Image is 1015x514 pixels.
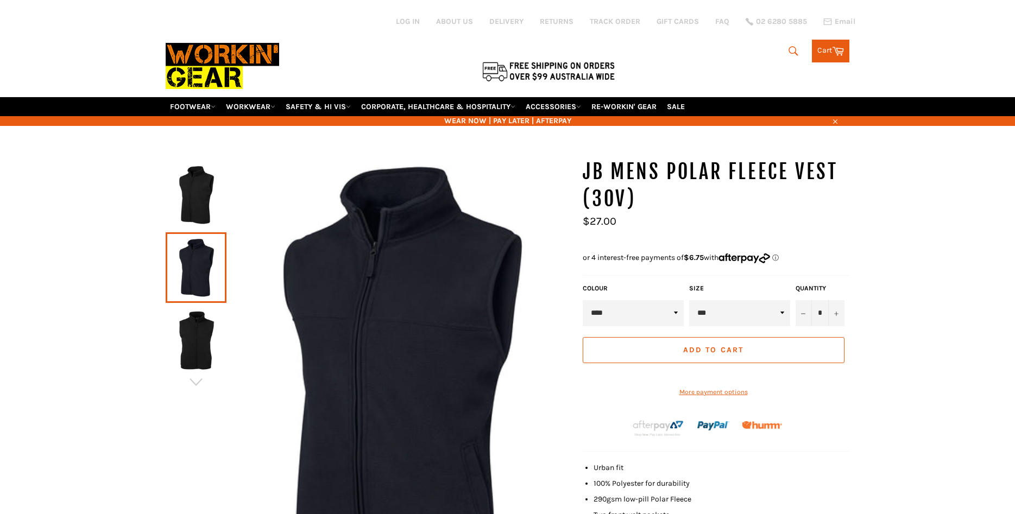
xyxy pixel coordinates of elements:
li: 290gsm low-pill Polar Fleece [594,494,850,504]
a: TRACK ORDER [590,16,640,27]
label: COLOUR [583,284,684,293]
img: Afterpay-Logo-on-dark-bg_large.png [632,419,685,437]
a: GIFT CARDS [657,16,699,27]
img: paypal.png [697,410,729,442]
span: Add to Cart [683,345,743,354]
img: Flat $9.95 shipping Australia wide [481,60,616,83]
a: SAFETY & HI VIS [281,97,355,116]
a: CORPORATE, HEALTHCARE & HOSPITALITY [357,97,520,116]
a: FAQ [715,16,729,27]
img: JB Mens Polar Fleece Vest (3OV) - Workin' Gear [171,165,221,225]
a: RE-WORKIN' GEAR [587,97,661,116]
a: SALE [663,97,689,116]
a: ACCESSORIES [521,97,585,116]
span: Email [835,18,855,26]
span: WEAR NOW | PAY LATER | AFTERPAY [166,116,850,126]
a: ABOUT US [436,16,473,27]
span: $27.00 [583,215,616,227]
span: 02 6280 5885 [756,18,807,26]
label: Size [689,284,790,293]
img: JB Mens Polar Fleece Vest (3OV) - Workin' Gear [171,310,221,370]
a: Cart [812,40,849,62]
a: Log in [396,17,420,26]
a: FOOTWEAR [166,97,220,116]
li: Urban fit [594,462,850,473]
a: WORKWEAR [222,97,280,116]
a: More payment options [583,388,844,397]
a: DELIVERY [489,16,524,27]
button: Increase item quantity by one [828,300,844,326]
button: Reduce item quantity by one [796,300,812,326]
a: RETURNS [540,16,573,27]
button: Add to Cart [583,337,844,363]
img: Humm_core_logo_RGB-01_300x60px_small_195d8312-4386-4de7-b182-0ef9b6303a37.png [742,421,782,429]
img: Workin Gear leaders in Workwear, Safety Boots, PPE, Uniforms. Australia's No.1 in Workwear [166,35,279,97]
a: 02 6280 5885 [746,18,807,26]
label: Quantity [796,284,844,293]
li: 100% Polyester for durability [594,478,850,488]
a: Email [823,17,855,26]
h1: JB Mens Polar Fleece Vest (3OV) [583,158,850,212]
